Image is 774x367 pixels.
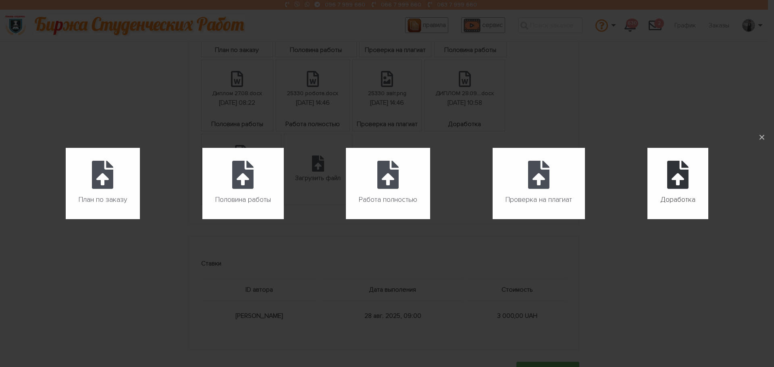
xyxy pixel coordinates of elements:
[359,193,417,206] span: Работа полностью
[753,129,771,146] button: ×
[506,193,572,206] span: Проверка на плагиат
[215,193,271,206] span: Половина работы
[79,193,127,206] span: План по заказу
[660,193,695,206] span: Доработка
